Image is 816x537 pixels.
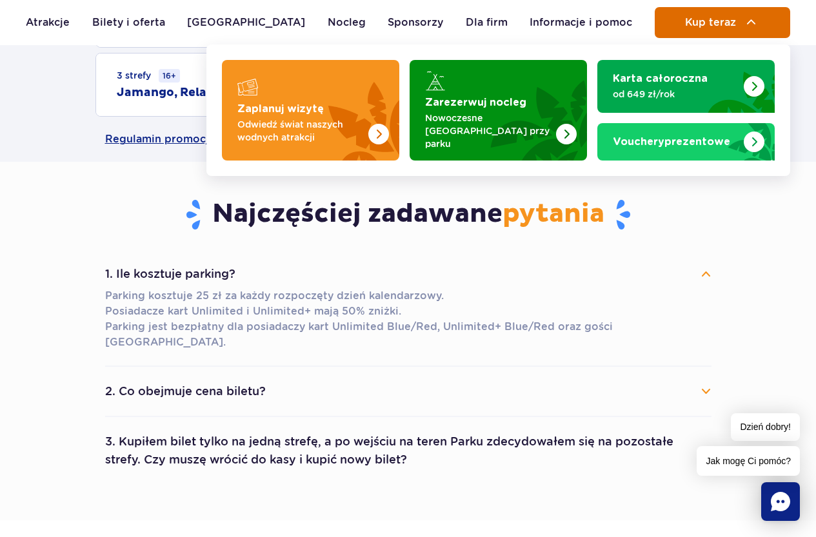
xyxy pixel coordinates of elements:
h2: Jamango, Relax, Saunaria [117,85,273,101]
p: Nowoczesne [GEOGRAPHIC_DATA] przy parku [425,112,551,150]
span: pytania [503,198,604,230]
button: Kup teraz [655,7,790,38]
small: 16+ [159,69,180,83]
span: Kup teraz [685,17,736,28]
div: Chat [761,482,800,521]
p: Odwiedź świat naszych wodnych atrakcji [237,118,363,144]
a: [GEOGRAPHIC_DATA] [187,7,305,38]
span: Vouchery [613,137,664,147]
small: 3 strefy [117,69,180,83]
button: 3. Kupiłem bilet tylko na jedną strefę, a po wejściu na teren Parku zdecydowałem się na pozostałe... [105,427,712,474]
span: Jak mogę Ci pomóc? [697,446,800,476]
a: Nocleg [328,7,366,38]
strong: Zarezerwuj nocleg [425,97,526,108]
button: 1. Ile kosztuje parking? [105,260,712,288]
a: Bilety i oferta [92,7,165,38]
a: Regulamin promocji [105,117,712,162]
h3: Najczęściej zadawane [105,198,712,231]
p: od 649 zł/rok [613,88,739,101]
a: Zarezerwuj nocleg [410,60,587,161]
strong: Karta całoroczna [613,73,708,84]
a: Karta całoroczna [597,60,775,113]
a: Dla firm [466,7,508,38]
button: 2. Co obejmuje cena biletu? [105,377,712,405]
a: Zaplanuj wizytę [222,60,399,161]
p: Parking kosztuje 25 zł za każdy rozpoczęty dzień kalendarzowy. Posiadacze kart Unlimited i Unlimi... [105,288,712,350]
a: Sponsorzy [388,7,443,38]
strong: prezentowe [613,137,730,147]
a: Atrakcje [26,7,70,38]
strong: Zaplanuj wizytę [237,104,324,114]
a: Informacje i pomoc [530,7,632,38]
a: Vouchery prezentowe [597,123,775,161]
span: Dzień dobry! [731,413,800,441]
